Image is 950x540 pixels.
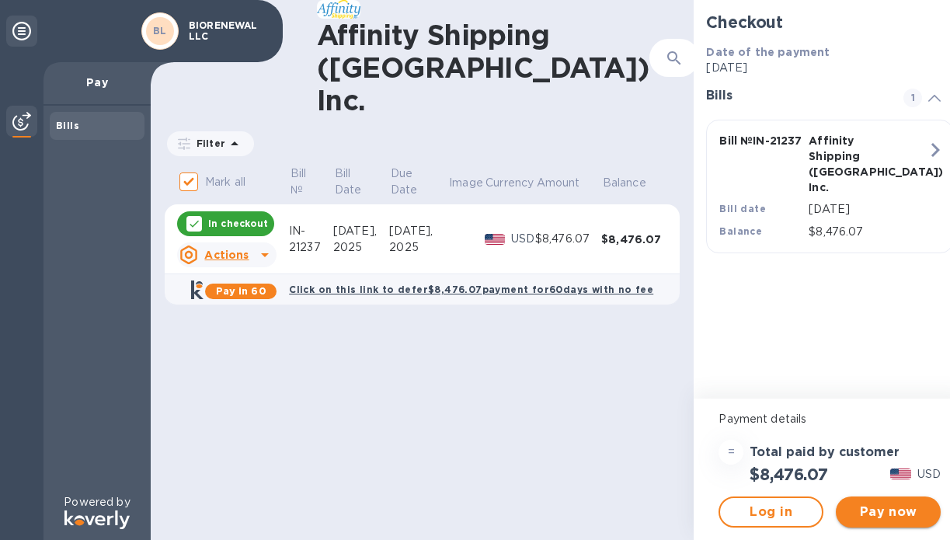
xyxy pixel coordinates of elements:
[190,137,225,150] p: Filter
[603,175,646,191] p: Balance
[64,494,130,510] p: Powered by
[64,510,130,529] img: Logo
[485,175,534,191] p: Currency
[706,46,830,58] b: Date of the payment
[917,466,941,483] p: USD
[333,223,389,239] div: [DATE],
[603,175,666,191] span: Balance
[809,133,892,195] p: Affinity Shipping ([GEOGRAPHIC_DATA]) Inc.
[601,232,667,247] div: $8,476.07
[391,165,447,198] span: Due Date
[848,503,928,521] span: Pay now
[719,225,762,237] b: Balance
[719,496,823,528] button: Log in
[216,285,266,297] b: Pay in 60
[333,239,389,256] div: 2025
[511,231,535,247] p: USD
[449,175,483,191] p: Image
[389,223,447,239] div: [DATE],
[153,25,167,37] b: BL
[535,231,601,247] div: $8,476.07
[537,175,580,191] p: Amount
[809,201,927,218] p: [DATE]
[836,496,941,528] button: Pay now
[706,89,885,103] h3: Bills
[890,469,911,479] img: USD
[537,175,600,191] span: Amount
[719,203,766,214] b: Bill date
[56,75,138,90] p: Pay
[389,239,447,256] div: 2025
[733,503,809,521] span: Log in
[317,19,649,117] h1: Affinity Shipping ([GEOGRAPHIC_DATA]) Inc.
[809,224,927,240] p: $8,476.07
[719,411,941,427] p: Payment details
[485,234,506,245] img: USD
[208,217,268,230] p: In checkout
[204,249,249,261] u: Actions
[335,165,368,198] p: Bill Date
[291,165,312,198] p: Bill №
[391,165,426,198] p: Due Date
[903,89,922,107] span: 1
[56,120,79,131] b: Bills
[750,445,900,460] h3: Total paid by customer
[719,133,802,148] p: Bill № IN-21237
[335,165,388,198] span: Bill Date
[205,174,245,190] p: Mark all
[189,20,266,42] p: BIORENEWAL LLC
[750,465,827,484] h2: $8,476.07
[289,223,333,256] div: IN-21237
[291,165,332,198] span: Bill №
[719,440,743,465] div: =
[289,284,653,295] b: Click on this link to defer $8,476.07 payment for 60 days with no fee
